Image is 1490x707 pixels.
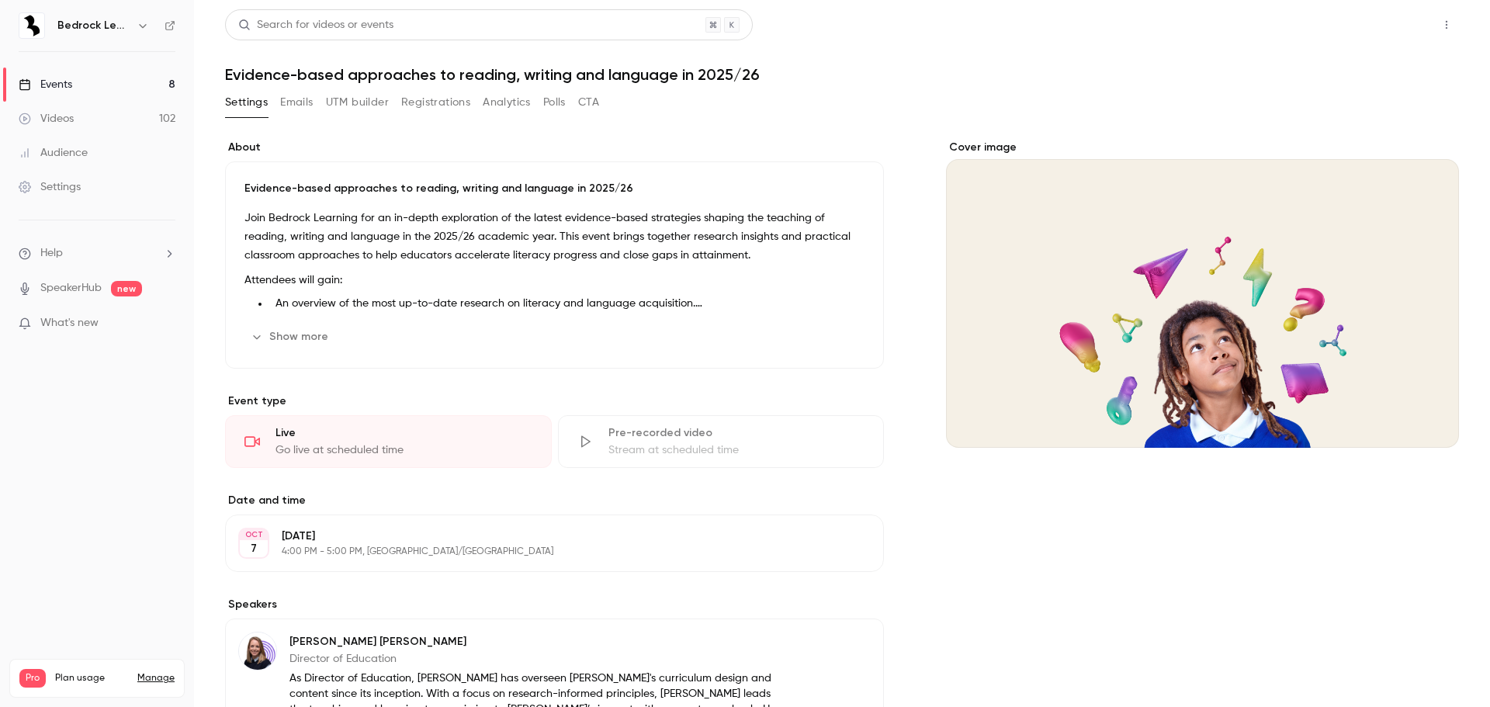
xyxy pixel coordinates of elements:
span: new [111,281,142,296]
label: Date and time [225,493,884,508]
button: Analytics [483,90,531,115]
button: Registrations [401,90,470,115]
a: Manage [137,672,175,684]
div: Audience [19,145,88,161]
button: Settings [225,90,268,115]
button: Show more [244,324,338,349]
button: Share [1360,9,1422,40]
p: Attendees will gain: [244,271,865,289]
span: What's new [40,315,99,331]
p: 4:00 PM - 5:00 PM, [GEOGRAPHIC_DATA]/[GEOGRAPHIC_DATA] [282,546,802,558]
div: Pre-recorded videoStream at scheduled time [558,415,885,468]
button: Polls [543,90,566,115]
li: help-dropdown-opener [19,245,175,262]
p: [DATE] [282,529,802,544]
p: Join Bedrock Learning for an in-depth exploration of the latest evidence-based strategies shaping... [244,209,865,265]
p: Evidence-based approaches to reading, writing and language in 2025/26 [244,181,865,196]
label: Speakers [225,597,884,612]
img: Bedrock Learning [19,13,44,38]
iframe: Noticeable Trigger [157,317,175,331]
label: Cover image [946,140,1459,155]
h6: Bedrock Learning [57,18,130,33]
div: Go live at scheduled time [275,442,532,458]
div: Search for videos or events [238,17,393,33]
img: Olivia Sumpter [239,632,276,670]
span: Pro [19,669,46,688]
div: Live [275,425,532,441]
div: Settings [19,179,81,195]
span: Plan usage [55,672,128,684]
label: About [225,140,884,155]
a: SpeakerHub [40,280,102,296]
span: Help [40,245,63,262]
div: OCT [240,529,268,540]
button: UTM builder [326,90,389,115]
p: Director of Education [289,651,783,667]
p: 7 [251,541,257,556]
p: [PERSON_NAME] [PERSON_NAME] [289,634,783,650]
div: Events [19,77,72,92]
button: Emails [280,90,313,115]
section: Cover image [946,140,1459,448]
h1: Evidence-based approaches to reading, writing and language in 2025/26 [225,65,1459,84]
li: An overview of the most up-to-date research on literacy and language acquisition. [269,296,865,312]
p: Event type [225,393,884,409]
button: CTA [578,90,599,115]
div: Stream at scheduled time [608,442,865,458]
div: Videos [19,111,74,126]
div: LiveGo live at scheduled time [225,415,552,468]
div: Pre-recorded video [608,425,865,441]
